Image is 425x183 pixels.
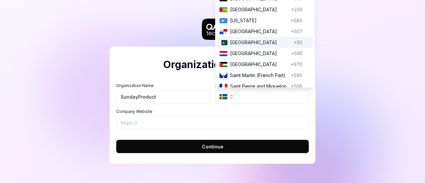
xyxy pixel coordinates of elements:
span: [GEOGRAPHIC_DATA] [230,39,291,46]
span: Saint Pierre and Miquelon [230,83,288,90]
h2: Organization Details [116,57,309,72]
span: [GEOGRAPHIC_DATA] [230,61,288,68]
span: +508 [291,83,302,90]
span: +970 [291,61,302,68]
span: Saint Martin (French Part) [230,72,288,79]
span: +595 [291,50,302,57]
input: https:// [116,116,309,129]
label: Organization Name [116,83,210,89]
span: Continue [202,143,223,150]
span: [GEOGRAPHIC_DATA] [230,50,289,57]
span: +590 [291,72,302,79]
span: +239 [291,6,302,13]
span: +680 [291,17,302,24]
span: [GEOGRAPHIC_DATA] [230,6,289,13]
span: +507 [291,28,302,35]
span: [US_STATE] [230,17,288,24]
span: [GEOGRAPHIC_DATA] [230,28,288,35]
button: Continue [116,140,309,153]
label: Company Website [116,109,309,115]
span: +92 [294,39,302,46]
